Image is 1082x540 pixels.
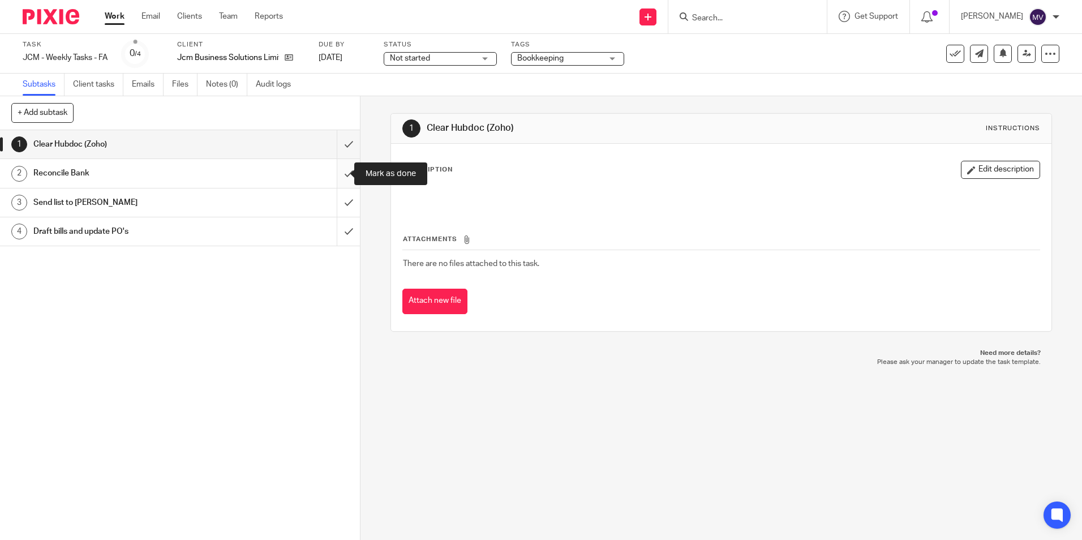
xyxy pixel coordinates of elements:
[855,12,898,20] span: Get Support
[384,40,497,49] label: Status
[33,194,228,211] h1: Send list to [PERSON_NAME]
[11,136,27,152] div: 1
[256,74,299,96] a: Audit logs
[105,11,124,22] a: Work
[23,52,108,63] div: JCM - Weekly Tasks - FA
[403,236,457,242] span: Attachments
[219,11,238,22] a: Team
[403,260,539,268] span: There are no files attached to this task.
[11,224,27,239] div: 4
[11,195,27,211] div: 3
[73,74,123,96] a: Client tasks
[402,165,453,174] p: Description
[319,54,342,62] span: [DATE]
[961,161,1040,179] button: Edit description
[1029,8,1047,26] img: svg%3E
[132,74,164,96] a: Emails
[511,40,624,49] label: Tags
[517,54,564,62] span: Bookkeeping
[130,47,141,60] div: 0
[177,40,304,49] label: Client
[402,358,1040,367] p: Please ask your manager to update the task template.
[402,119,420,138] div: 1
[11,103,74,122] button: + Add subtask
[172,74,197,96] a: Files
[33,136,228,153] h1: Clear Hubdoc (Zoho)
[206,74,247,96] a: Notes (0)
[33,165,228,182] h1: Reconcile Bank
[141,11,160,22] a: Email
[691,14,793,24] input: Search
[23,74,65,96] a: Subtasks
[11,166,27,182] div: 2
[319,40,370,49] label: Due by
[255,11,283,22] a: Reports
[961,11,1023,22] p: [PERSON_NAME]
[402,349,1040,358] p: Need more details?
[177,52,279,63] p: Jcm Business Solutions Limited
[135,51,141,57] small: /4
[427,122,745,134] h1: Clear Hubdoc (Zoho)
[986,124,1040,133] div: Instructions
[177,11,202,22] a: Clients
[390,54,430,62] span: Not started
[23,9,79,24] img: Pixie
[33,223,228,240] h1: Draft bills and update PO's
[23,40,108,49] label: Task
[402,289,467,314] button: Attach new file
